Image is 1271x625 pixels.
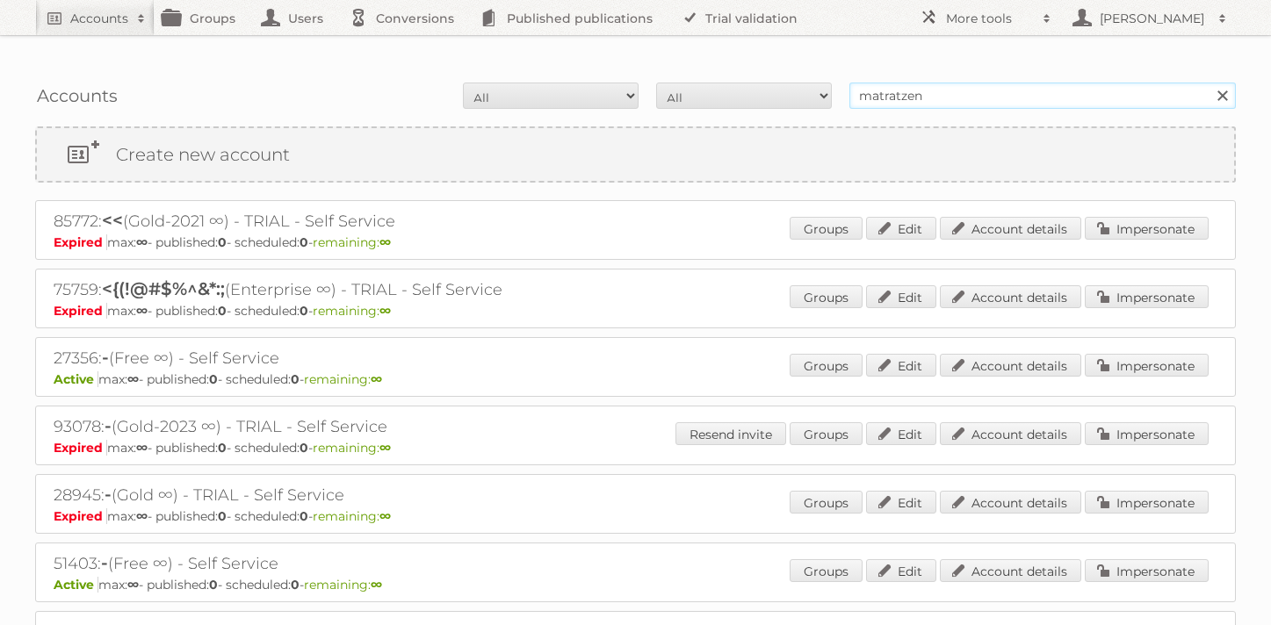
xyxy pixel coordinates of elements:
a: Resend invite [675,422,786,445]
h2: 75759: (Enterprise ∞) - TRIAL - Self Service [54,278,668,301]
strong: 0 [300,303,308,319]
strong: ∞ [127,371,139,387]
strong: ∞ [371,371,382,387]
a: Impersonate [1085,422,1209,445]
span: - [102,347,109,368]
span: Active [54,371,98,387]
p: max: - published: - scheduled: - [54,303,1217,319]
span: remaining: [313,508,391,524]
span: Expired [54,303,107,319]
span: remaining: [313,234,391,250]
p: max: - published: - scheduled: - [54,440,1217,456]
h2: 28945: (Gold ∞) - TRIAL - Self Service [54,484,668,506]
strong: ∞ [371,577,382,593]
strong: ∞ [136,440,148,456]
a: Account details [940,285,1081,308]
strong: 0 [291,371,300,387]
h2: 51403: (Free ∞) - Self Service [54,552,668,575]
h2: Accounts [70,10,128,27]
strong: ∞ [136,234,148,250]
span: remaining: [313,303,391,319]
a: Groups [790,559,863,582]
strong: ∞ [379,508,391,524]
a: Edit [866,285,936,308]
span: remaining: [304,577,382,593]
strong: ∞ [127,577,139,593]
span: << [102,210,123,231]
a: Groups [790,491,863,514]
strong: 0 [218,508,227,524]
strong: ∞ [379,234,391,250]
a: Impersonate [1085,559,1209,582]
a: Create new account [37,128,1234,181]
a: Edit [866,559,936,582]
strong: 0 [218,234,227,250]
h2: 27356: (Free ∞) - Self Service [54,347,668,370]
a: Account details [940,491,1081,514]
h2: 93078: (Gold-2023 ∞) - TRIAL - Self Service [54,415,668,438]
strong: ∞ [136,508,148,524]
h2: More tools [946,10,1034,27]
span: remaining: [313,440,391,456]
strong: 0 [209,577,218,593]
span: remaining: [304,371,382,387]
span: Expired [54,440,107,456]
a: Impersonate [1085,285,1209,308]
strong: ∞ [136,303,148,319]
span: Expired [54,508,107,524]
a: Groups [790,354,863,377]
a: Groups [790,285,863,308]
span: - [105,415,112,436]
a: Account details [940,422,1081,445]
p: max: - published: - scheduled: - [54,508,1217,524]
strong: 0 [300,508,308,524]
strong: 0 [218,440,227,456]
a: Impersonate [1085,354,1209,377]
a: Account details [940,559,1081,582]
a: Edit [866,422,936,445]
h2: 85772: (Gold-2021 ∞) - TRIAL - Self Service [54,210,668,233]
span: Active [54,577,98,593]
a: Impersonate [1085,217,1209,240]
strong: 0 [300,440,308,456]
a: Groups [790,217,863,240]
a: Impersonate [1085,491,1209,514]
strong: 0 [209,371,218,387]
span: <{(!@#$%^&*:; [102,278,225,299]
a: Account details [940,217,1081,240]
span: - [105,484,112,505]
p: max: - published: - scheduled: - [54,234,1217,250]
a: Edit [866,491,936,514]
span: Expired [54,234,107,250]
span: - [101,552,108,573]
strong: 0 [218,303,227,319]
a: Edit [866,354,936,377]
h2: [PERSON_NAME] [1095,10,1210,27]
p: max: - published: - scheduled: - [54,577,1217,593]
a: Groups [790,422,863,445]
strong: ∞ [379,440,391,456]
strong: ∞ [379,303,391,319]
a: Account details [940,354,1081,377]
strong: 0 [291,577,300,593]
a: Edit [866,217,936,240]
strong: 0 [300,234,308,250]
p: max: - published: - scheduled: - [54,371,1217,387]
